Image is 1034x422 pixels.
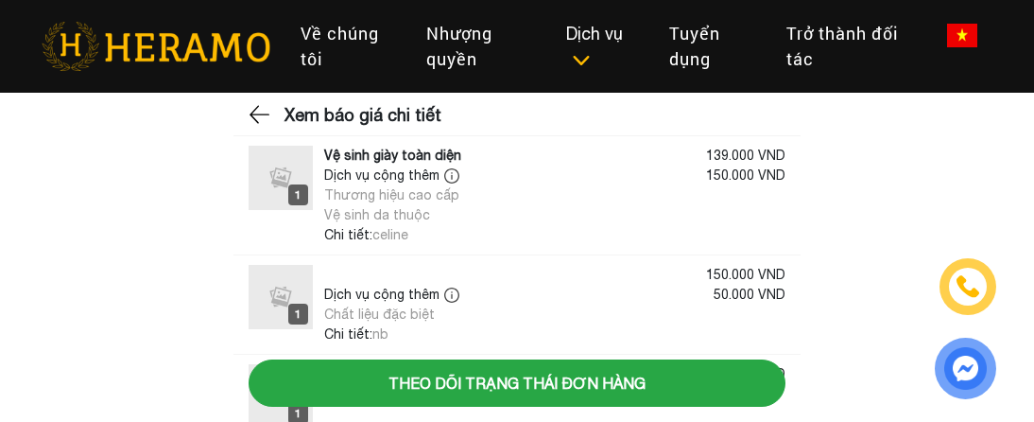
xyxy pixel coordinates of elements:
a: Trở thành đối tác [771,13,932,79]
div: 50.000 VND [714,285,785,325]
img: heramo-logo.png [42,22,270,71]
div: Vệ sinh da thuộc [324,205,464,225]
span: nb [372,326,388,342]
img: subToggleIcon [571,51,591,70]
div: Thương hiệu cao cấp [324,185,464,205]
div: Chất liệu đặc biệt [324,305,464,325]
img: vn-flag.png [947,24,977,47]
a: phone-icon [942,261,993,312]
div: 150.000 VND [706,265,785,285]
div: Dịch vụ [566,21,639,72]
img: phone-icon [957,276,979,297]
img: back [249,100,273,129]
span: Chi tiết: [324,326,372,342]
img: info [444,288,459,303]
a: Nhượng quyền [411,13,551,79]
div: 139.000 VND [706,146,785,166]
a: Về chúng tôi [285,13,411,79]
img: info [444,168,459,184]
span: Chi tiết: [324,227,372,242]
button: Theo dõi trạng thái đơn hàng [249,360,785,407]
div: 1 [288,304,308,325]
div: Dịch vụ cộng thêm [324,285,464,305]
div: 150.000 VND [706,166,785,225]
div: 1 [288,185,308,205]
div: Dịch vụ cộng thêm [324,166,464,185]
a: Tuyển dụng [654,13,771,79]
div: Vệ sinh giày toàn diện [324,146,461,166]
h3: Xem báo giá chi tiết [284,92,441,139]
span: celine [372,227,408,242]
